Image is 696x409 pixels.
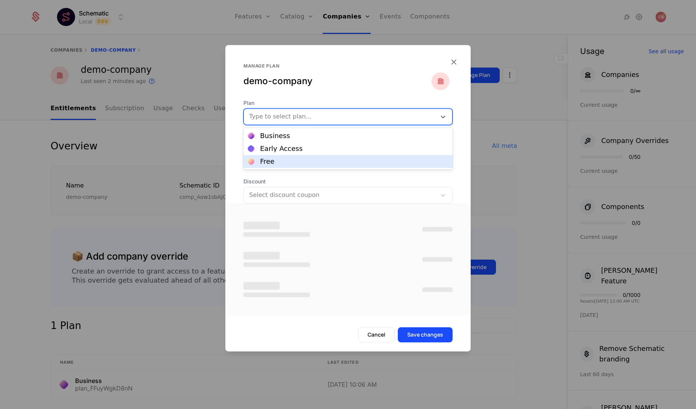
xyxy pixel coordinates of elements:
button: Cancel [358,327,395,342]
div: Early Access [260,145,303,152]
button: Save changes [398,327,453,342]
div: demo-company [243,75,431,87]
div: Manage plan [243,63,431,69]
span: Discount [243,178,453,185]
div: Free [260,158,274,165]
span: Plan [243,99,453,107]
div: Business [260,132,290,139]
img: demo-company [431,72,450,90]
